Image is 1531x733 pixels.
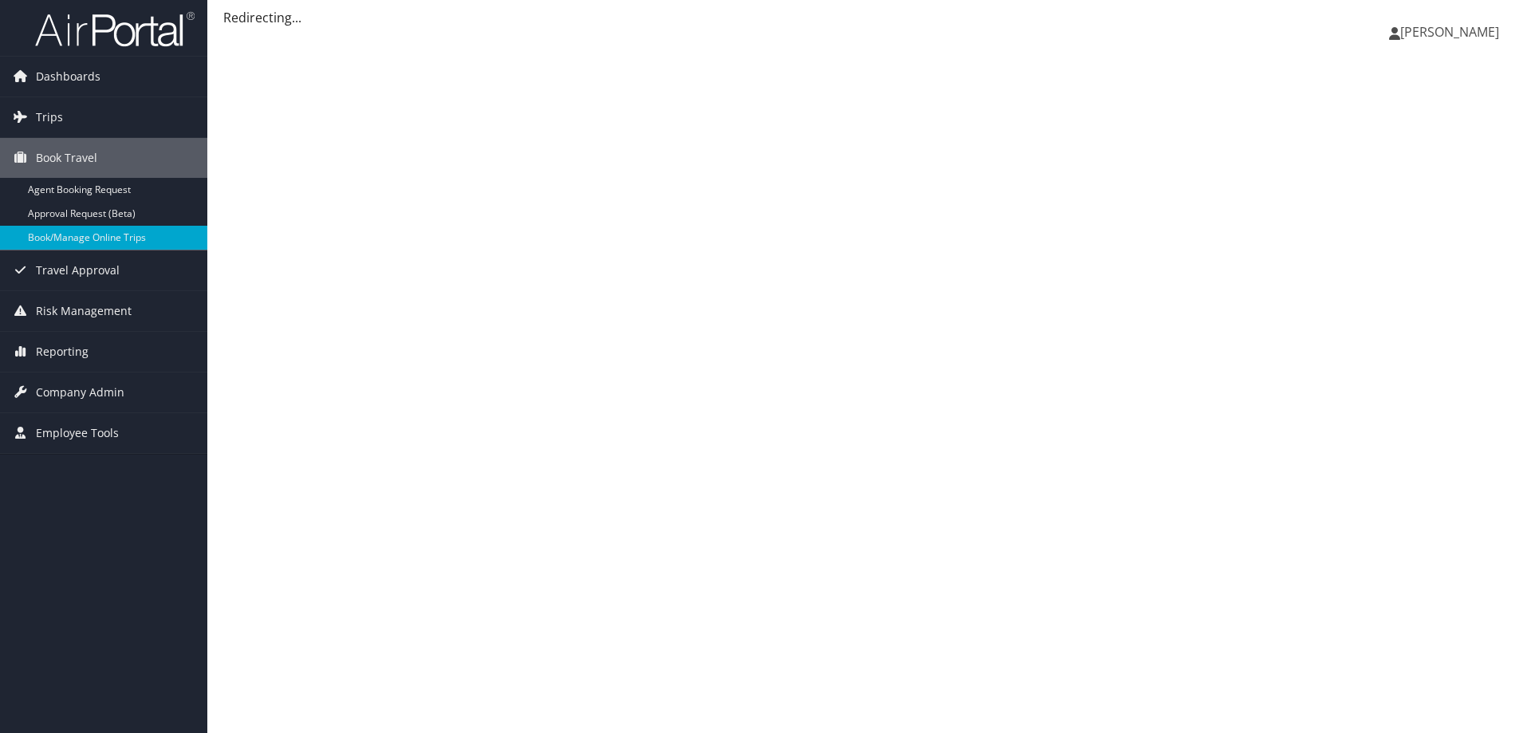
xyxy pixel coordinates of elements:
[36,332,89,372] span: Reporting
[35,10,195,48] img: airportal-logo.png
[36,291,132,331] span: Risk Management
[36,250,120,290] span: Travel Approval
[36,57,100,97] span: Dashboards
[36,413,119,453] span: Employee Tools
[1400,23,1499,41] span: [PERSON_NAME]
[36,138,97,178] span: Book Travel
[36,97,63,137] span: Trips
[1389,8,1515,56] a: [PERSON_NAME]
[223,8,1515,27] div: Redirecting...
[36,372,124,412] span: Company Admin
